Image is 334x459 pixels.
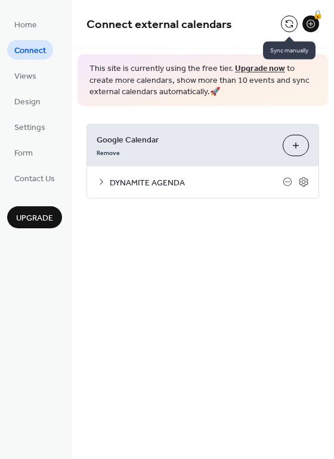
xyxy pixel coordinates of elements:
span: Settings [14,122,45,134]
span: Sync manually [263,42,316,60]
a: Connect [7,40,53,60]
a: Form [7,142,40,162]
span: Upgrade [16,212,53,225]
span: Connect external calendars [86,13,232,36]
span: Google Calendar [97,134,273,146]
span: Remove [97,148,120,157]
button: Upgrade [7,206,62,228]
span: Home [14,19,37,32]
a: Upgrade now [235,61,285,77]
span: Connect [14,45,46,57]
span: Contact Us [14,173,55,185]
a: Contact Us [7,168,62,188]
a: Home [7,14,44,34]
span: Form [14,147,33,160]
a: Design [7,91,48,111]
a: Views [7,66,44,85]
span: DYNAMITE AGENDA [110,176,283,189]
span: Design [14,96,41,108]
span: Views [14,70,36,83]
span: This site is currently using the free tier. to create more calendars, show more than 10 events an... [89,63,316,98]
a: Settings [7,117,52,137]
